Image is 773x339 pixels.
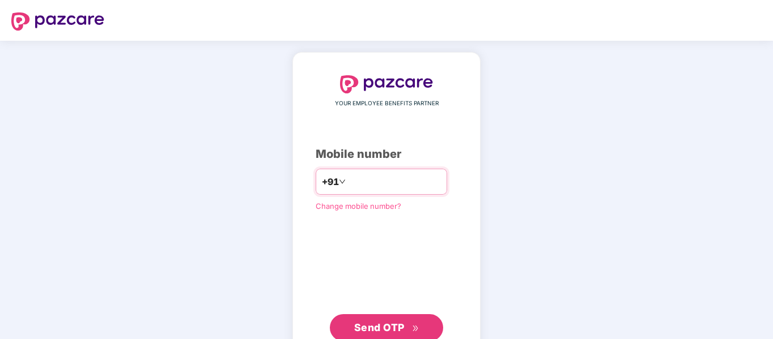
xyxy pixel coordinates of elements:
[340,75,433,93] img: logo
[316,145,457,163] div: Mobile number
[11,12,104,31] img: logo
[322,175,339,189] span: +91
[316,201,401,211] a: Change mobile number?
[354,321,405,333] span: Send OTP
[412,325,419,332] span: double-right
[335,99,439,108] span: YOUR EMPLOYEE BENEFITS PARTNER
[339,178,346,185] span: down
